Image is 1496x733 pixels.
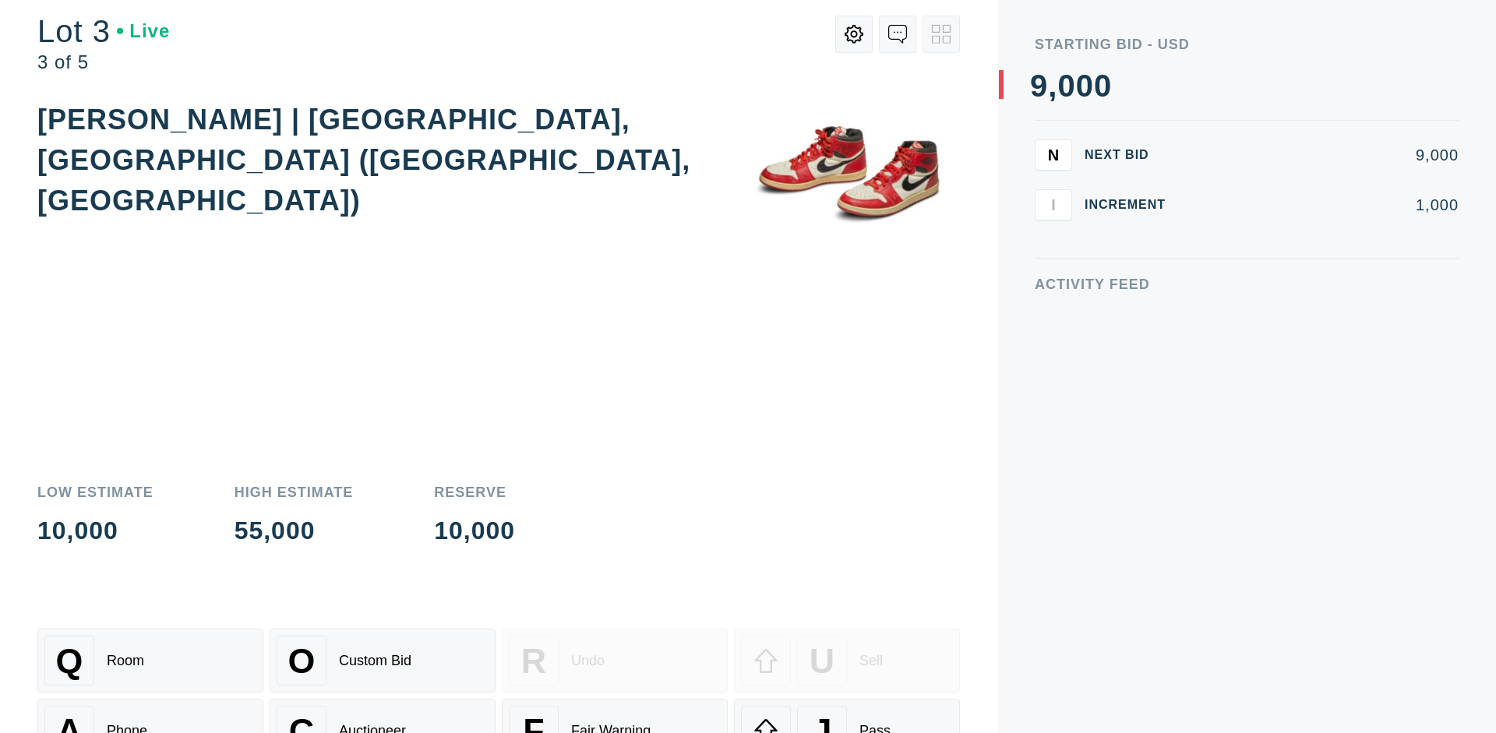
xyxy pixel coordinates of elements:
[734,562,960,626] button: USell
[37,632,263,696] button: APhone
[37,562,263,626] button: QRoom
[235,518,354,543] div: 55,000
[37,485,153,499] div: Low Estimate
[434,518,515,543] div: 10,000
[289,644,314,684] span: C
[37,37,170,69] div: Lot 3
[1191,147,1459,163] div: 9,000
[56,574,83,614] span: Q
[1057,70,1075,101] div: 0
[107,656,147,672] div: Phone
[235,485,354,499] div: High Estimate
[270,562,496,626] button: OCustom Bid
[1085,199,1178,211] div: Increment
[288,574,316,614] span: O
[571,586,605,602] div: Undo
[1030,70,1048,101] div: 9
[571,656,651,672] div: Fair Warning
[523,644,544,684] span: F
[1076,70,1094,101] div: 0
[502,562,728,626] button: RUndo
[502,632,728,696] button: FFair Warning
[1085,149,1178,161] div: Next Bid
[117,44,170,62] div: Live
[734,632,960,696] button: JPass
[1048,70,1057,382] div: ,
[339,586,411,602] div: Custom Bid
[270,632,496,696] button: CAuctioneer
[521,574,546,614] span: R
[1191,197,1459,213] div: 1,000
[434,485,515,499] div: Reserve
[107,586,144,602] div: Room
[1035,37,1459,51] div: Starting Bid - USD
[1094,70,1112,101] div: 0
[812,644,831,684] span: J
[339,656,406,672] div: Auctioneer
[1051,196,1056,213] span: I
[37,518,153,543] div: 10,000
[859,656,891,672] div: Pass
[1035,139,1072,171] button: N
[810,574,834,614] span: U
[37,104,690,217] div: [PERSON_NAME] | [GEOGRAPHIC_DATA], [GEOGRAPHIC_DATA] ([GEOGRAPHIC_DATA], [GEOGRAPHIC_DATA])
[859,586,883,602] div: Sell
[57,644,82,684] span: A
[1035,189,1072,220] button: I
[1048,146,1059,164] span: N
[37,75,170,93] div: 3 of 5
[1035,277,1459,291] div: Activity Feed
